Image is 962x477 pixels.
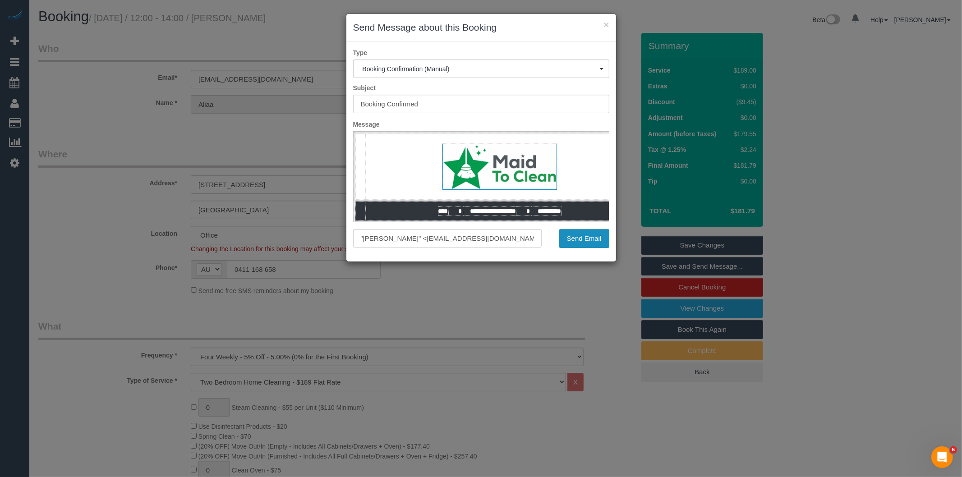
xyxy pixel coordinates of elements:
button: × [603,20,609,29]
input: Subject [353,95,609,113]
span: Booking Confirmation (Manual) [363,65,600,73]
button: Send Email [559,229,609,248]
label: Type [346,48,616,57]
label: Subject [346,83,616,92]
button: Booking Confirmation (Manual) [353,60,609,78]
span: 6 [950,446,957,454]
iframe: Intercom live chat [931,446,953,468]
label: Message [346,120,616,129]
h3: Send Message about this Booking [353,21,609,34]
iframe: Rich Text Editor, editor1 [354,132,609,272]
